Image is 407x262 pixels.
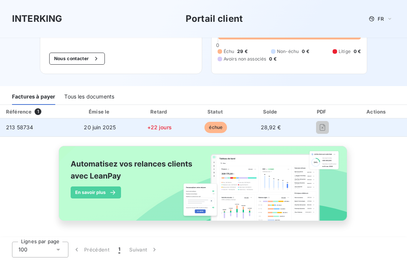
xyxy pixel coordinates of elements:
[68,242,114,257] button: Précédent
[216,42,219,48] span: 0
[378,16,384,22] span: FR
[35,108,41,115] span: 1
[52,141,356,234] img: banner
[189,108,242,115] div: Statut
[70,108,129,115] div: Émise le
[84,124,116,130] span: 20 juin 2025
[237,48,248,55] span: 29 €
[12,12,62,26] h3: INTERKING
[300,108,345,115] div: PDF
[354,48,361,55] span: 0 €
[245,108,296,115] div: Solde
[18,246,27,253] span: 100
[277,48,299,55] span: Non-échu
[118,246,120,253] span: 1
[132,108,186,115] div: Retard
[64,89,114,105] div: Tous les documents
[348,108,405,115] div: Actions
[125,242,163,257] button: Suivant
[261,124,281,130] span: 28,92 €
[339,48,351,55] span: Litige
[147,124,172,130] span: +22 jours
[186,12,243,26] h3: Portail client
[12,89,55,105] div: Factures à payer
[224,56,266,62] span: Avoirs non associés
[269,56,276,62] span: 0 €
[204,122,227,133] span: échue
[302,48,309,55] span: 0 €
[6,109,32,115] div: Référence
[224,48,235,55] span: Échu
[6,124,33,130] span: 213 58734
[114,242,125,257] button: 1
[49,53,105,65] button: Nous contacter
